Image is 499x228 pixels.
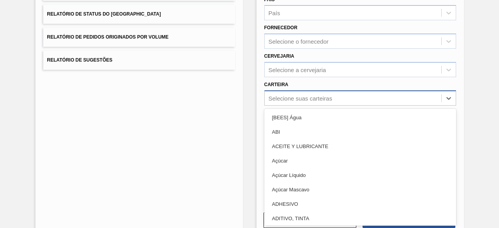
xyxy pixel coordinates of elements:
[47,34,169,40] span: Relatório de Pedidos Originados por Volume
[264,197,456,211] div: ADHESIVO
[269,95,332,101] div: Selecione suas carteiras
[264,182,456,197] div: Açúcar Mascavo
[264,125,456,139] div: ABI
[264,110,456,125] div: [BEES] Água
[43,51,235,70] button: Relatório de Sugestões
[264,168,456,182] div: Açúcar Líquido
[264,53,294,59] label: Cervejaria
[43,5,235,24] button: Relatório de Status do [GEOGRAPHIC_DATA]
[264,82,288,87] label: Carteira
[47,57,113,63] span: Relatório de Sugestões
[269,10,280,16] div: País
[264,139,456,154] div: ACEITE Y LUBRICANTE
[43,28,235,47] button: Relatório de Pedidos Originados por Volume
[47,11,161,17] span: Relatório de Status do [GEOGRAPHIC_DATA]
[264,212,356,228] button: Limpar
[269,66,326,73] div: Selecione a cervejaria
[264,211,456,226] div: ADITIVO, TINTA
[264,154,456,168] div: Açúcar
[264,25,297,30] label: Fornecedor
[269,38,329,45] div: Selecione o fornecedor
